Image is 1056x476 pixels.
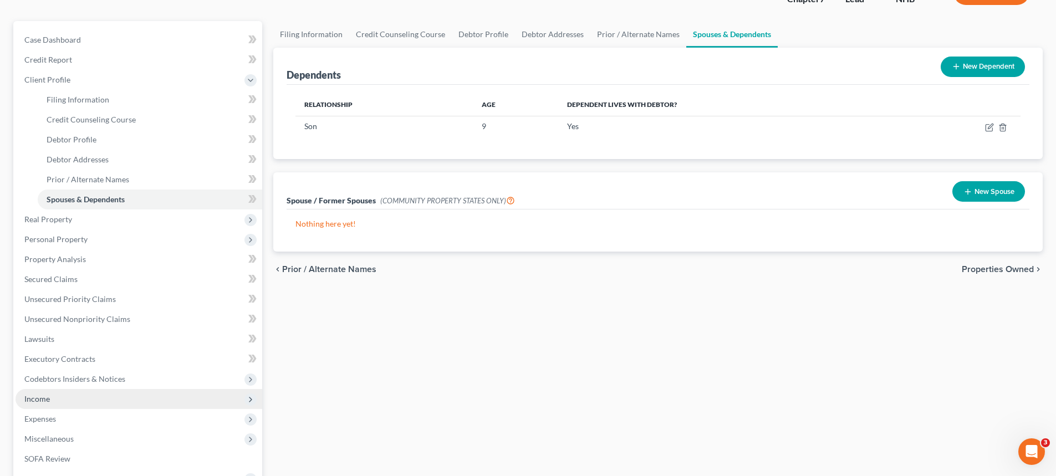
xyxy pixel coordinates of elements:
[24,414,56,423] span: Expenses
[47,135,96,144] span: Debtor Profile
[1034,265,1043,274] i: chevron_right
[24,454,70,463] span: SOFA Review
[24,354,95,364] span: Executory Contracts
[273,265,282,274] i: chevron_left
[47,115,136,124] span: Credit Counseling Course
[558,116,901,137] td: Yes
[16,349,262,369] a: Executory Contracts
[473,94,558,116] th: Age
[38,190,262,209] a: Spouses & Dependents
[962,265,1034,274] span: Properties Owned
[24,55,72,64] span: Credit Report
[24,214,72,224] span: Real Property
[24,314,130,324] span: Unsecured Nonpriority Claims
[16,269,262,289] a: Secured Claims
[273,21,349,48] a: Filing Information
[962,265,1043,274] button: Properties Owned chevron_right
[1041,438,1050,447] span: 3
[24,294,116,304] span: Unsecured Priority Claims
[273,265,376,274] button: chevron_left Prior / Alternate Names
[24,434,74,443] span: Miscellaneous
[1018,438,1045,465] iframe: Intercom live chat
[24,75,70,84] span: Client Profile
[349,21,452,48] a: Credit Counseling Course
[24,374,125,383] span: Codebtors Insiders & Notices
[941,57,1025,77] button: New Dependent
[38,130,262,150] a: Debtor Profile
[24,394,50,403] span: Income
[47,95,109,104] span: Filing Information
[295,116,473,137] td: Son
[16,249,262,269] a: Property Analysis
[16,50,262,70] a: Credit Report
[24,274,78,284] span: Secured Claims
[16,289,262,309] a: Unsecured Priority Claims
[16,309,262,329] a: Unsecured Nonpriority Claims
[24,334,54,344] span: Lawsuits
[287,196,376,205] span: Spouse / Former Spouses
[590,21,686,48] a: Prior / Alternate Names
[558,94,901,116] th: Dependent lives with debtor?
[515,21,590,48] a: Debtor Addresses
[473,116,558,137] td: 9
[24,35,81,44] span: Case Dashboard
[24,254,86,264] span: Property Analysis
[38,170,262,190] a: Prior / Alternate Names
[38,150,262,170] a: Debtor Addresses
[16,329,262,349] a: Lawsuits
[295,218,1021,229] p: Nothing here yet!
[47,195,125,204] span: Spouses & Dependents
[952,181,1025,202] button: New Spouse
[295,94,473,116] th: Relationship
[380,196,515,205] span: (COMMUNITY PROPERTY STATES ONLY)
[47,155,109,164] span: Debtor Addresses
[38,90,262,110] a: Filing Information
[47,175,129,184] span: Prior / Alternate Names
[16,30,262,50] a: Case Dashboard
[38,110,262,130] a: Credit Counseling Course
[282,265,376,274] span: Prior / Alternate Names
[16,449,262,469] a: SOFA Review
[686,21,778,48] a: Spouses & Dependents
[452,21,515,48] a: Debtor Profile
[24,234,88,244] span: Personal Property
[287,68,341,81] div: Dependents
